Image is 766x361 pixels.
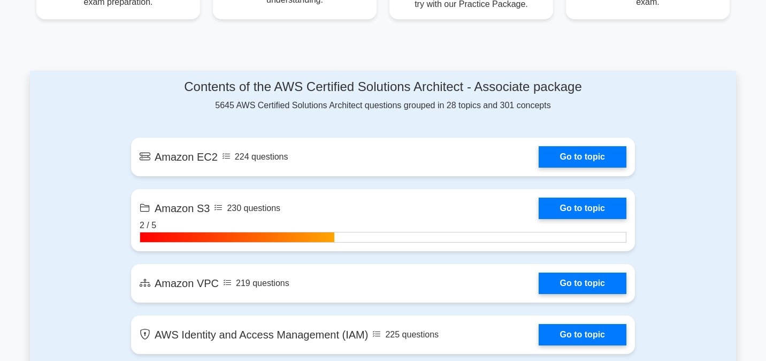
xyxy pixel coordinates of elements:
div: 5645 AWS Certified Solutions Architect questions grouped in 28 topics and 301 concepts [131,79,635,112]
a: Go to topic [539,324,626,345]
a: Go to topic [539,146,626,168]
a: Go to topic [539,273,626,294]
h4: Contents of the AWS Certified Solutions Architect - Associate package [131,79,635,95]
a: Go to topic [539,198,626,219]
